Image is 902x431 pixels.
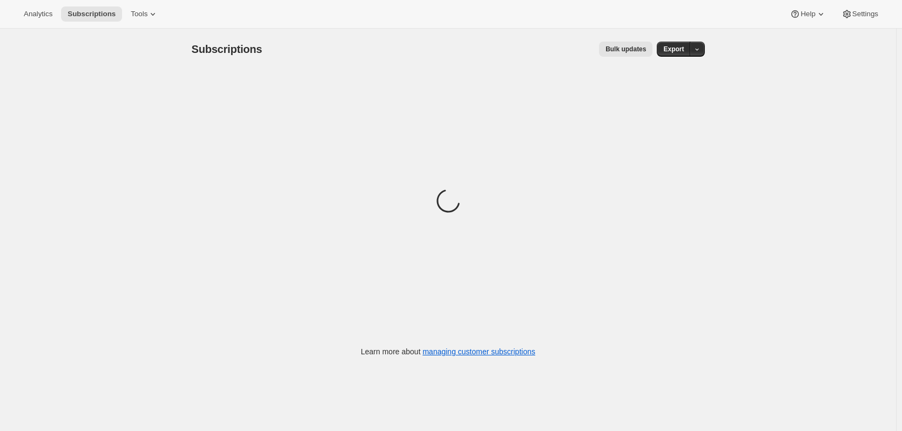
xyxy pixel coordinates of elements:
[835,6,885,22] button: Settings
[783,6,832,22] button: Help
[361,346,535,357] p: Learn more about
[61,6,122,22] button: Subscriptions
[17,6,59,22] button: Analytics
[192,43,262,55] span: Subscriptions
[599,42,652,57] button: Bulk updates
[124,6,165,22] button: Tools
[852,10,878,18] span: Settings
[800,10,815,18] span: Help
[657,42,690,57] button: Export
[68,10,116,18] span: Subscriptions
[605,45,646,53] span: Bulk updates
[24,10,52,18] span: Analytics
[422,347,535,356] a: managing customer subscriptions
[131,10,147,18] span: Tools
[663,45,684,53] span: Export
